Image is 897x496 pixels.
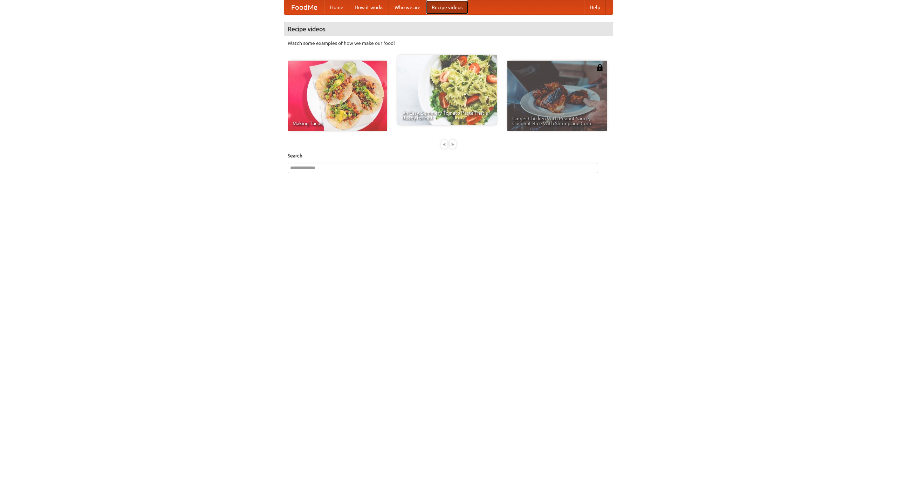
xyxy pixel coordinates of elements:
a: Who we are [389,0,426,14]
a: FoodMe [284,0,324,14]
div: » [450,140,456,149]
h5: Search [288,152,609,159]
img: 483408.png [596,64,603,71]
a: Making Tacos [288,61,387,131]
h4: Recipe videos [284,22,613,36]
p: Watch some examples of how we make our food! [288,40,609,47]
div: « [441,140,447,149]
a: Home [324,0,349,14]
a: An Easy, Summery Tomato Pasta That's Ready for Fall [397,55,497,125]
a: How it works [349,0,389,14]
span: An Easy, Summery Tomato Pasta That's Ready for Fall [402,110,492,120]
a: Help [584,0,606,14]
a: Recipe videos [426,0,468,14]
span: Making Tacos [293,121,382,126]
